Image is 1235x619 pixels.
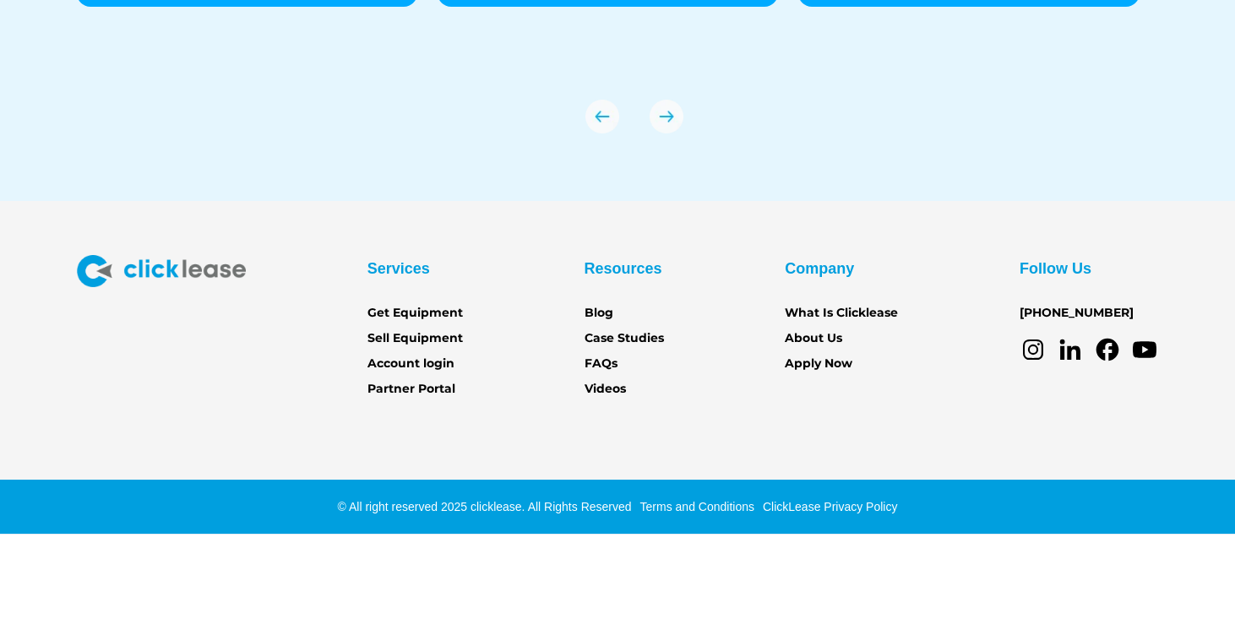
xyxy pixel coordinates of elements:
[785,329,842,348] a: About Us
[759,500,898,513] a: ClickLease Privacy Policy
[367,304,463,323] a: Get Equipment
[77,255,246,287] img: Clicklease logo
[367,380,455,399] a: Partner Portal
[1020,304,1134,323] a: [PHONE_NUMBER]
[367,355,454,373] a: Account login
[785,355,852,373] a: Apply Now
[367,329,463,348] a: Sell Equipment
[785,304,898,323] a: What Is Clicklease
[585,304,613,323] a: Blog
[367,255,430,282] div: Services
[585,329,664,348] a: Case Studies
[585,100,619,133] div: previous slide
[650,100,683,133] div: next slide
[785,255,854,282] div: Company
[1020,255,1091,282] div: Follow Us
[585,100,619,133] img: arrow Icon
[585,380,626,399] a: Videos
[650,100,683,133] img: arrow Icon
[338,498,632,515] div: © All right reserved 2025 clicklease. All Rights Reserved
[585,255,662,282] div: Resources
[636,500,754,513] a: Terms and Conditions
[585,355,617,373] a: FAQs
